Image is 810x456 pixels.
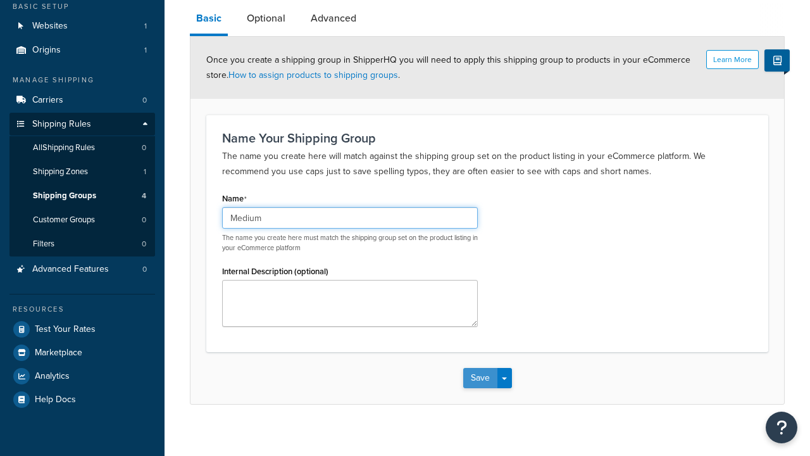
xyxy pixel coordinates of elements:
[9,258,155,281] li: Advanced Features
[9,318,155,341] a: Test Your Rates
[9,160,155,184] a: Shipping Zones1
[35,395,76,405] span: Help Docs
[9,1,155,12] div: Basic Setup
[9,304,155,315] div: Resources
[144,167,146,177] span: 1
[9,232,155,256] a: Filters0
[142,264,147,275] span: 0
[142,239,146,250] span: 0
[32,21,68,32] span: Websites
[9,365,155,388] a: Analytics
[35,371,70,382] span: Analytics
[764,49,790,72] button: Show Help Docs
[33,167,88,177] span: Shipping Zones
[142,191,146,201] span: 4
[9,113,155,136] a: Shipping Rules
[9,136,155,160] a: AllShipping Rules0
[144,21,147,32] span: 1
[9,89,155,112] a: Carriers0
[222,233,478,253] p: The name you create here must match the shipping group set on the product listing in your eCommer...
[9,89,155,112] li: Carriers
[35,324,96,335] span: Test Your Rates
[33,239,54,250] span: Filters
[9,232,155,256] li: Filters
[240,3,292,34] a: Optional
[33,142,95,153] span: All Shipping Rules
[9,39,155,62] a: Origins1
[142,142,146,153] span: 0
[463,368,497,388] button: Save
[32,119,91,130] span: Shipping Rules
[766,412,797,443] button: Open Resource Center
[9,388,155,411] a: Help Docs
[9,184,155,208] a: Shipping Groups4
[9,113,155,257] li: Shipping Rules
[9,341,155,364] a: Marketplace
[9,184,155,208] li: Shipping Groups
[222,267,328,276] label: Internal Description (optional)
[190,3,228,36] a: Basic
[35,348,82,358] span: Marketplace
[9,208,155,232] li: Customer Groups
[9,160,155,184] li: Shipping Zones
[706,50,759,69] button: Learn More
[9,15,155,38] li: Websites
[304,3,363,34] a: Advanced
[9,208,155,232] a: Customer Groups0
[32,95,63,106] span: Carriers
[33,215,95,225] span: Customer Groups
[222,149,752,179] p: The name you create here will match against the shipping group set on the product listing in your...
[32,45,61,56] span: Origins
[222,194,247,204] label: Name
[9,258,155,281] a: Advanced Features0
[32,264,109,275] span: Advanced Features
[144,45,147,56] span: 1
[206,53,690,82] span: Once you create a shipping group in ShipperHQ you will need to apply this shipping group to produ...
[9,75,155,85] div: Manage Shipping
[142,95,147,106] span: 0
[222,131,752,145] h3: Name Your Shipping Group
[228,68,398,82] a: How to assign products to shipping groups
[9,15,155,38] a: Websites1
[33,191,96,201] span: Shipping Groups
[142,215,146,225] span: 0
[9,39,155,62] li: Origins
